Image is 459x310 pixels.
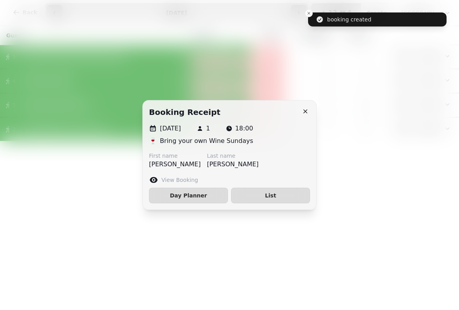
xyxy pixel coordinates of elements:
[161,176,198,184] label: View Booking
[238,193,303,198] span: List
[149,136,157,146] p: 🍷
[235,124,253,133] p: 18:00
[207,160,259,169] p: [PERSON_NAME]
[160,136,253,146] p: Bring your own Wine Sundays
[160,124,181,133] p: [DATE]
[206,124,210,133] p: 1
[149,160,201,169] p: [PERSON_NAME]
[149,188,228,203] button: Day Planner
[156,193,221,198] span: Day Planner
[231,188,310,203] button: List
[207,152,259,160] label: Last name
[149,107,221,118] h2: Booking receipt
[149,152,201,160] label: First name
